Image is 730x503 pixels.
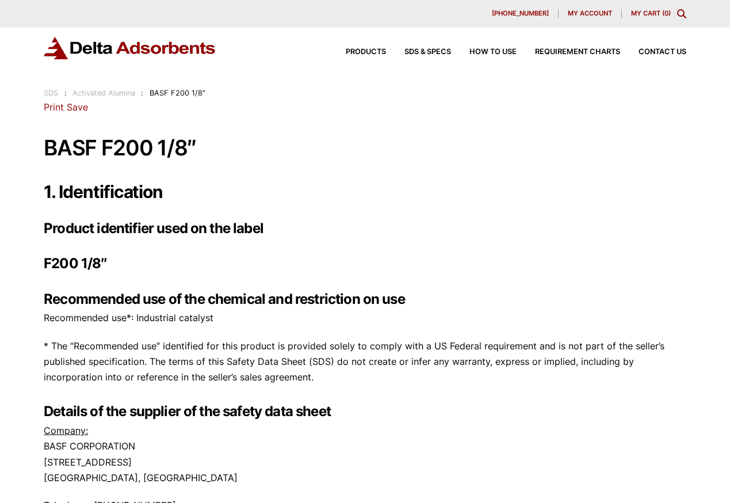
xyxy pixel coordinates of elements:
strong: Product identifier used on the label [44,220,263,237]
span: Products [346,48,386,56]
div: Toggle Modal Content [677,9,686,18]
a: My account [559,9,622,18]
p: BASF CORPORATION [STREET_ADDRESS] [GEOGRAPHIC_DATA], [GEOGRAPHIC_DATA] [44,423,686,486]
span: [PHONE_NUMBER] [492,10,549,17]
span: SDS & SPECS [404,48,451,56]
a: How to Use [451,48,517,56]
a: [PHONE_NUMBER] [483,9,559,18]
a: SDS & SPECS [386,48,451,56]
strong: F200 1/8″ [44,255,107,272]
p: * The “Recommended use” identified for this product is provided solely to comply with a US Federa... [44,338,686,386]
h1: BASF F200 1/8″ [44,136,686,160]
p: Recommended use*: Industrial catalyst [44,310,686,326]
a: Contact Us [620,48,686,56]
strong: Recommended use of the chemical and restriction on use [44,291,405,307]
a: Products [327,48,386,56]
img: Delta Adsorbents [44,37,216,59]
span: My account [568,10,612,17]
span: : [64,89,67,97]
a: Print [44,101,64,113]
a: Requirement Charts [517,48,620,56]
a: SDS [44,89,58,97]
span: How to Use [469,48,517,56]
span: 0 [664,9,668,17]
a: My Cart (0) [631,9,671,17]
strong: 1. Identification [44,181,163,202]
span: : [141,89,143,97]
a: Activated Alumina [72,89,135,97]
span: Contact Us [639,48,686,56]
u: Company: [44,425,88,436]
a: Save [67,101,88,113]
span: Requirement Charts [535,48,620,56]
span: BASF F200 1/8″ [150,89,205,97]
strong: Details of the supplier of the safety data sheet [44,403,331,420]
